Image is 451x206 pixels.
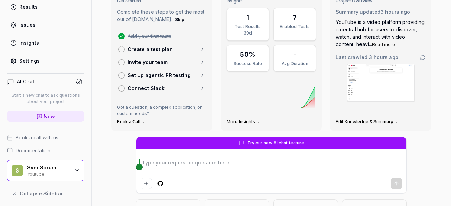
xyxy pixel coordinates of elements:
button: Skip [174,15,186,24]
button: SSyncScrumYoutube [7,160,84,181]
div: Test Results 30d [231,24,265,36]
time: 3 hours ago [381,9,410,15]
div: 1 [246,13,249,22]
a: Issues [7,18,84,32]
p: Invite your team [128,58,168,66]
div: Avg Duration [278,61,311,67]
a: New [7,111,84,122]
span: Book a call with us [16,134,58,141]
div: SyncScrum [27,164,69,171]
a: Book a call with us [7,134,84,141]
span: Documentation [16,147,50,154]
div: Youtube [27,171,69,176]
div: Insights [19,39,39,46]
span: New [44,113,55,120]
a: Set up agentic PR testing [116,69,208,82]
p: Set up agentic PR testing [128,71,191,79]
a: Insights [7,36,84,50]
p: Start a new chat to ask questions about your project [7,92,84,105]
div: 50% [240,50,255,59]
a: Connect Slack [116,82,208,95]
div: 7 [293,13,297,22]
p: Create a test plan [128,45,173,53]
p: Complete these steps to get the most out of [DOMAIN_NAME]. [117,8,207,24]
a: Book a Call [117,119,146,125]
div: Success Rate [231,61,265,67]
a: More Insights [227,119,261,125]
button: Read more [372,42,395,48]
img: Screenshot [347,64,414,101]
div: Issues [19,21,36,29]
p: Connect Slack [128,85,165,92]
span: Try our new AI chat feature [247,140,304,146]
a: Go to crawling settings [420,55,426,60]
a: Settings [7,54,84,68]
span: Summary updated [336,9,381,15]
span: S [12,165,23,176]
a: Invite your team [116,56,208,69]
div: Settings [19,57,40,64]
div: Results [19,3,38,11]
div: Enabled Tests [278,24,311,30]
a: Edit Knowledge & Summary [336,119,399,125]
time: 3 hours ago [369,54,399,60]
button: Add attachment [141,178,152,189]
h4: AI Chat [17,78,35,85]
button: Collapse Sidebar [7,187,84,201]
span: Collapse Sidebar [20,190,63,197]
span: YouTube is a video platform providing a central hub for users to discover, watch, and interact wi... [336,19,425,47]
div: - [294,50,296,59]
a: Documentation [7,147,84,154]
span: Last crawled [336,54,399,61]
a: Create a test plan [116,43,208,56]
p: Got a question, a complex application, or custom needs? [117,104,207,117]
